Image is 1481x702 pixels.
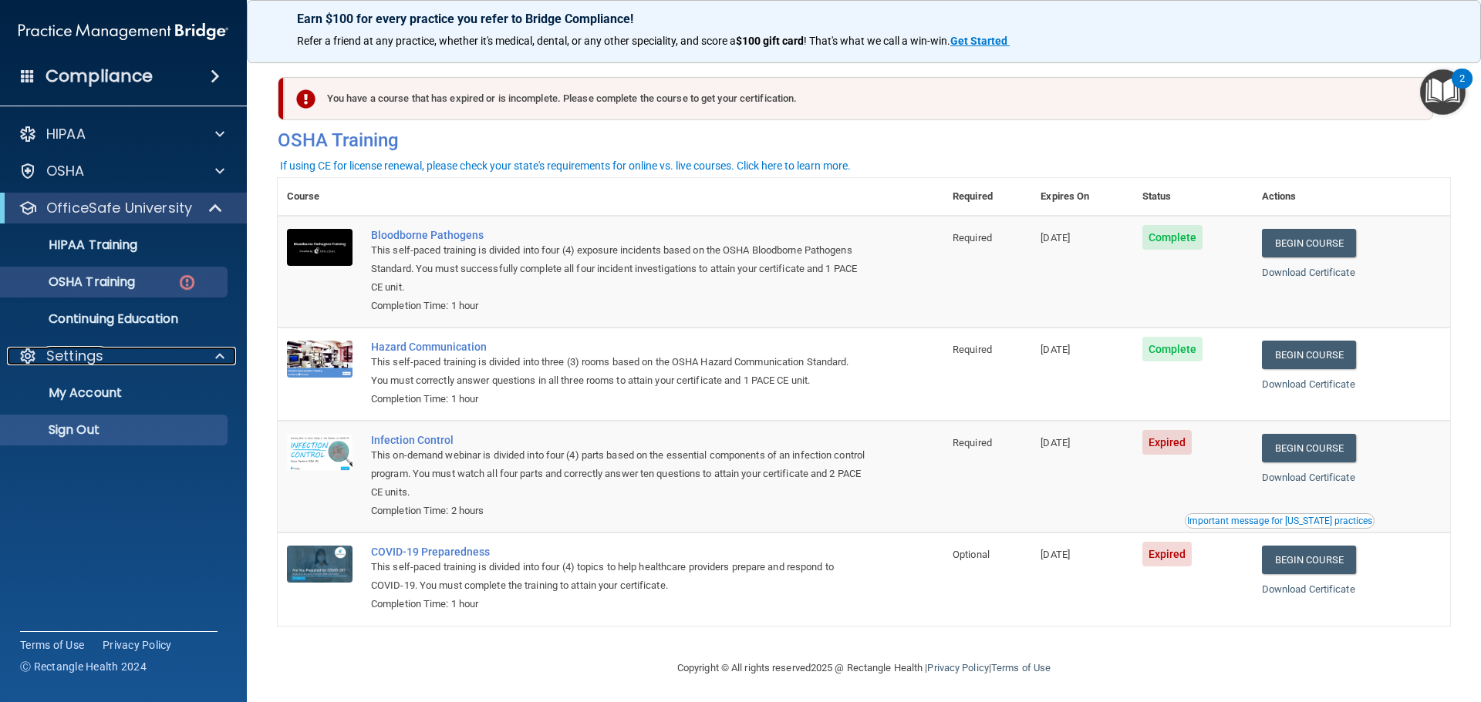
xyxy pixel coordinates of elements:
[1262,546,1356,574] a: Begin Course
[1262,378,1355,390] a: Download Certificate
[284,77,1433,120] div: You have a course that has expired or is incomplete. Please complete the course to get your certi...
[1262,472,1355,483] a: Download Certificate
[371,241,866,297] div: This self-paced training is divided into four (4) exposure incidents based on the OSHA Bloodborne...
[10,385,221,401] p: My Account
[19,199,224,217] a: OfficeSafe University
[278,178,362,216] th: Course
[1253,178,1450,216] th: Actions
[371,502,866,520] div: Completion Time: 2 hours
[953,344,992,355] span: Required
[10,311,221,327] p: Continuing Education
[296,89,315,109] img: exclamation-circle-solid-danger.72ef9ffc.png
[1420,69,1466,115] button: Open Resource Center, 2 new notifications
[371,434,866,446] a: Infection Control
[1041,344,1070,355] span: [DATE]
[46,199,192,217] p: OfficeSafe University
[280,160,851,171] div: If using CE for license renewal, please check your state's requirements for online vs. live cours...
[46,125,86,143] p: HIPAA
[371,297,866,315] div: Completion Time: 1 hour
[953,549,990,560] span: Optional
[10,422,221,438] p: Sign Out
[1142,542,1193,566] span: Expired
[1142,430,1193,455] span: Expired
[1133,178,1253,216] th: Status
[1187,516,1372,526] div: Important message for [US_STATE] practices
[1459,79,1465,99] div: 2
[278,129,1450,151] h4: OSHA Training
[1041,549,1070,560] span: [DATE]
[950,35,1007,47] strong: Get Started
[1185,513,1375,529] button: Read this if you are a dental practitioner in the state of CA
[278,158,853,173] button: If using CE for license renewal, please check your state's requirements for online vs. live cours...
[371,229,866,241] a: Bloodborne Pathogens
[371,390,866,408] div: Completion Time: 1 hour
[10,274,135,290] p: OSHA Training
[19,125,224,143] a: HIPAA
[953,232,992,244] span: Required
[943,178,1031,216] th: Required
[1041,437,1070,448] span: [DATE]
[371,595,866,613] div: Completion Time: 1 hour
[736,35,804,47] strong: $100 gift card
[46,347,103,365] p: Settings
[371,353,866,390] div: This self-paced training is divided into three (3) rooms based on the OSHA Hazard Communication S...
[950,35,1010,47] a: Get Started
[177,273,197,292] img: danger-circle.6113f641.png
[1142,337,1203,361] span: Complete
[582,643,1145,693] div: Copyright © All rights reserved 2025 @ Rectangle Health | |
[46,65,153,87] h4: Compliance
[103,637,172,653] a: Privacy Policy
[1262,434,1356,462] a: Begin Course
[927,662,988,673] a: Privacy Policy
[46,162,85,180] p: OSHA
[371,341,866,353] a: Hazard Communication
[953,437,992,448] span: Required
[1262,267,1355,278] a: Download Certificate
[297,12,1431,26] p: Earn $100 for every practice you refer to Bridge Compliance!
[297,35,736,47] span: Refer a friend at any practice, whether it's medical, dental, or any other speciality, and score a
[1041,232,1070,244] span: [DATE]
[1031,178,1132,216] th: Expires On
[19,347,224,365] a: Settings
[20,659,147,674] span: Ⓒ Rectangle Health 2024
[371,446,866,502] div: This on-demand webinar is divided into four (4) parts based on the essential components of an inf...
[371,546,866,558] a: COVID-19 Preparedness
[1142,225,1203,250] span: Complete
[19,16,228,47] img: PMB logo
[20,637,84,653] a: Terms of Use
[991,662,1051,673] a: Terms of Use
[1262,229,1356,257] a: Begin Course
[1262,341,1356,369] a: Begin Course
[10,237,137,253] p: HIPAA Training
[19,162,224,180] a: OSHA
[804,35,950,47] span: ! That's what we call a win-win.
[1262,583,1355,595] a: Download Certificate
[371,558,866,595] div: This self-paced training is divided into four (4) topics to help healthcare providers prepare and...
